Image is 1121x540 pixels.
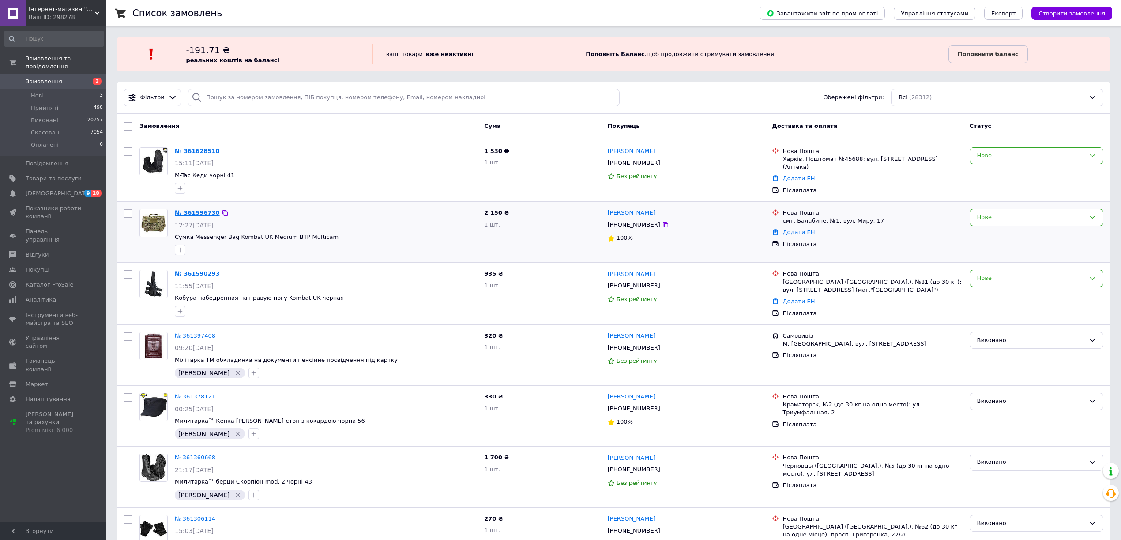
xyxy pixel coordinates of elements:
[94,104,103,112] span: 498
[772,123,837,129] span: Доставка та оплата
[782,340,962,348] div: М. [GEOGRAPHIC_DATA], вул. [STREET_ADDRESS]
[175,478,312,485] a: Милитарка™ берци Скорпіон mod. 2 чорні 43
[608,332,655,340] a: [PERSON_NAME]
[31,129,61,137] span: Скасовані
[782,278,962,294] div: [GEOGRAPHIC_DATA] ([GEOGRAPHIC_DATA].), №81 (до 30 кг): вул. [STREET_ADDRESS] (маг."[GEOGRAPHIC_D...
[234,430,241,437] svg: Видалити мітку
[1023,10,1112,16] a: Створити замовлення
[782,515,962,523] div: Нова Пошта
[899,93,907,102] span: Всі
[484,515,503,522] span: 270 ₴
[782,454,962,462] div: Нова Пошта
[608,344,660,351] span: [PHONE_NUMBER]
[782,309,962,317] div: Післяплата
[608,393,655,401] a: [PERSON_NAME]
[26,190,91,197] span: [DEMOGRAPHIC_DATA]
[782,401,962,417] div: Краматорск, №2 (до 30 кг на одно место): ул. Триумфальная, 2
[608,147,655,156] a: [PERSON_NAME]
[617,480,657,486] span: Без рейтингу
[26,334,82,350] span: Управління сайтом
[100,141,103,149] span: 0
[484,393,503,400] span: 330 ₴
[175,283,214,290] span: 11:55[DATE]
[782,217,962,225] div: смт. Балабине, №1: вул. Миру, 17
[175,393,215,400] a: № 361378121
[782,462,962,478] div: Черновцы ([GEOGRAPHIC_DATA].), №5 (до 30 кг на одно место): ул. [STREET_ADDRESS]
[26,357,82,373] span: Гаманець компанії
[132,8,222,19] h1: Список замовлень
[186,57,279,63] b: реальних коштів на балансі
[977,336,1085,345] div: Виконано
[617,358,657,364] span: Без рейтингу
[608,527,660,534] span: [PHONE_NUMBER]
[188,89,620,106] input: Пошук за номером замовлення, ПІБ покупця, номером телефону, Email, номером накладної
[782,209,962,217] div: Нова Пошта
[760,7,885,20] button: Завантажити звіт по пром-оплаті
[608,209,655,217] a: [PERSON_NAME]
[139,147,168,175] a: Фото товару
[26,380,48,388] span: Маркет
[991,10,1016,17] span: Експорт
[1031,7,1112,20] button: Створити замовлення
[782,351,962,359] div: Післяплата
[140,93,165,102] span: Фільтри
[586,51,644,57] b: Поповніть Баланс
[608,270,655,279] a: [PERSON_NAME]
[26,296,56,304] span: Аналітика
[140,393,167,421] img: Фото товару
[484,209,509,216] span: 2 150 ₴
[175,417,365,424] a: Милитарка™ Кепка [PERSON_NAME]-стоп з кокардою чорна 56
[84,190,91,197] span: 9
[175,294,344,301] a: Кобура набедренная на правую ногу Kombat UK черная
[145,48,158,61] img: :exclamation:
[186,45,229,56] span: -191.71 ₴
[608,515,655,523] a: [PERSON_NAME]
[782,186,962,194] div: Післяплата
[31,92,44,100] span: Нові
[140,209,167,237] img: Фото товару
[782,147,962,155] div: Нова Пошта
[608,282,660,289] span: [PHONE_NUMBER]
[617,235,633,241] span: 100%
[26,78,62,86] span: Замовлення
[782,298,815,305] a: Додати ЕН
[139,393,168,421] a: Фото товару
[484,123,500,129] span: Cума
[175,406,214,413] span: 00:25[DATE]
[91,190,102,197] span: 18
[1038,10,1105,17] span: Створити замовлення
[977,213,1085,222] div: Нове
[31,141,59,149] span: Оплачені
[175,209,220,216] a: № 361596730
[782,332,962,340] div: Самовивіз
[29,13,106,21] div: Ваш ID: 298278
[782,393,962,401] div: Нова Пошта
[608,405,660,412] span: [PHONE_NUMBER]
[977,151,1085,160] div: Нове
[234,369,241,376] svg: Видалити мітку
[977,274,1085,283] div: Нове
[484,159,500,166] span: 1 шт.
[617,173,657,179] span: Без рейтингу
[4,31,104,47] input: Пошук
[26,281,73,289] span: Каталог ProSale
[175,222,214,229] span: 12:27[DATE]
[178,492,229,499] span: [PERSON_NAME]
[608,123,640,129] span: Покупець
[484,221,500,228] span: 1 шт.
[175,466,214,473] span: 21:17[DATE]
[26,175,82,182] span: Товари та послуги
[782,175,815,182] a: Додати ЕН
[140,148,167,175] img: Фото товару
[26,227,82,243] span: Панель управління
[175,172,234,179] a: M-Tac Кеди чорні 41
[572,44,948,64] div: , щоб продовжити отримувати замовлення
[139,454,168,482] a: Фото товару
[484,527,500,533] span: 1 шт.
[139,209,168,237] a: Фото товару
[29,5,95,13] span: Інтернет-магазин "Мілітарка Воєнторг"
[26,311,82,327] span: Інструменти веб-майстра та SEO
[26,266,49,274] span: Покупці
